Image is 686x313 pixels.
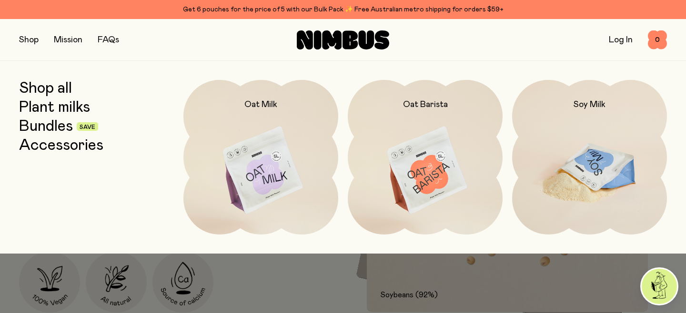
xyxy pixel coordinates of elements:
[19,4,667,15] div: Get 6 pouches for the price of 5 with our Bulk Pack ✨ Free Australian metro shipping for orders $59+
[98,36,119,44] a: FAQs
[574,99,605,110] h2: Soy Milk
[19,137,103,154] a: Accessories
[642,269,677,304] img: agent
[348,80,503,235] a: Oat Barista
[648,30,667,49] button: 0
[54,36,82,44] a: Mission
[183,80,338,235] a: Oat Milk
[403,99,448,110] h2: Oat Barista
[244,99,277,110] h2: Oat Milk
[19,99,90,116] a: Plant milks
[512,80,667,235] a: Soy Milk
[19,80,72,97] a: Shop all
[19,118,73,135] a: Bundles
[609,36,633,44] a: Log In
[80,124,95,130] span: Save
